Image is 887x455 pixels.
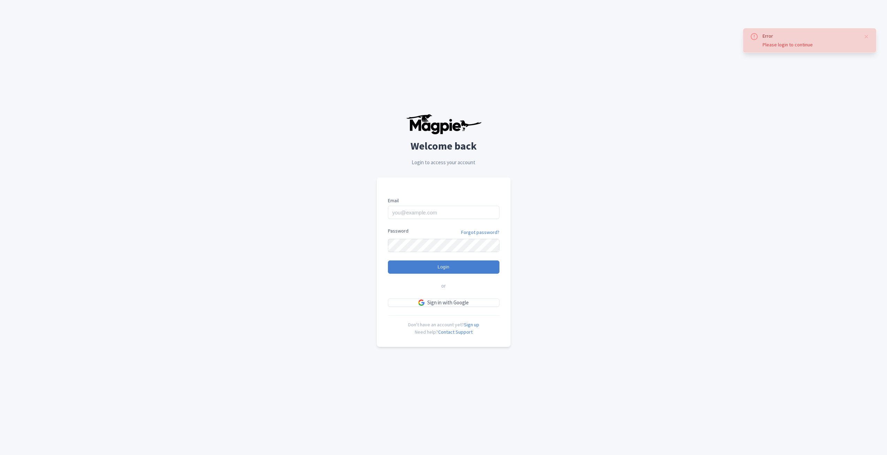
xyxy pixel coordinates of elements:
[864,32,869,41] button: Close
[388,260,499,274] input: Login
[441,282,446,290] span: or
[388,315,499,336] div: Don't have an account yet? Need help?
[464,321,479,328] a: Sign up
[377,140,511,152] h2: Welcome back
[763,32,858,40] div: Error
[404,114,483,135] img: logo-ab69f6fb50320c5b225c76a69d11143b.png
[388,298,499,307] a: Sign in with Google
[377,159,511,167] p: Login to access your account
[418,299,425,306] img: google.svg
[388,227,408,235] label: Password
[763,41,858,48] div: Please login to continue
[388,197,499,204] label: Email
[388,206,499,219] input: you@example.com
[461,229,499,236] a: Forgot password?
[438,329,473,335] a: Contact Support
